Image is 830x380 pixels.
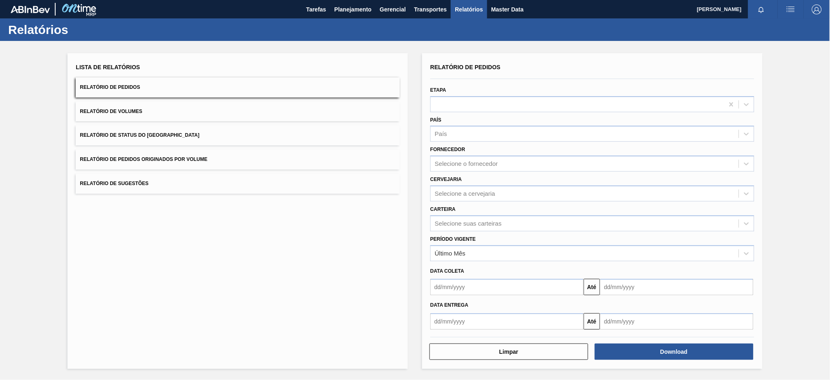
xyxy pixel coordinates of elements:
[80,84,140,90] span: Relatório de Pedidos
[430,206,456,212] label: Carteira
[455,5,483,14] span: Relatórios
[584,279,600,295] button: Até
[812,5,822,14] img: Logout
[430,64,501,70] span: Relatório de Pedidos
[76,174,400,194] button: Relatório de Sugestões
[80,156,207,162] span: Relatório de Pedidos Originados por Volume
[430,313,584,330] input: dd/mm/yyyy
[76,125,400,145] button: Relatório de Status do [GEOGRAPHIC_DATA]
[600,279,754,295] input: dd/mm/yyyy
[11,6,50,13] img: TNhmsLtSVTkK8tSr43FrP2fwEKptu5GPRR3wAAAABJRU5ErkJggg==
[584,313,600,330] button: Até
[76,64,140,70] span: Lista de Relatórios
[76,77,400,97] button: Relatório de Pedidos
[430,176,462,182] label: Cervejaria
[435,220,502,227] div: Selecione suas carteiras
[435,250,466,257] div: Último Mês
[435,161,498,167] div: Selecione o fornecedor
[430,87,446,93] label: Etapa
[748,4,774,15] button: Notificações
[380,5,406,14] span: Gerencial
[435,190,495,197] div: Selecione a cervejaria
[80,109,142,114] span: Relatório de Volumes
[430,147,465,152] label: Fornecedor
[595,344,754,360] button: Download
[430,344,588,360] button: Limpar
[786,5,796,14] img: userActions
[8,25,153,34] h1: Relatórios
[600,313,754,330] input: dd/mm/yyyy
[435,131,447,138] div: País
[414,5,447,14] span: Transportes
[430,302,468,308] span: Data entrega
[76,102,400,122] button: Relatório de Volumes
[430,268,464,274] span: Data coleta
[430,117,441,123] label: País
[430,236,476,242] label: Período Vigente
[76,149,400,170] button: Relatório de Pedidos Originados por Volume
[491,5,524,14] span: Master Data
[306,5,326,14] span: Tarefas
[430,279,584,295] input: dd/mm/yyyy
[334,5,371,14] span: Planejamento
[80,132,199,138] span: Relatório de Status do [GEOGRAPHIC_DATA]
[80,181,148,186] span: Relatório de Sugestões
